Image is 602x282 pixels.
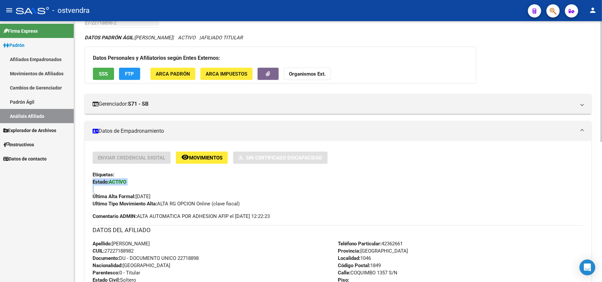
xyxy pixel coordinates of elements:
[125,71,134,77] span: FTP
[338,248,408,254] span: [GEOGRAPHIC_DATA]
[338,248,361,254] strong: Provincia:
[580,260,595,275] div: Open Intercom Messenger
[338,255,361,261] strong: Localidad:
[93,248,104,254] strong: CUIL:
[338,263,381,268] span: 1849
[3,127,56,134] span: Explorador de Archivos
[181,153,189,161] mat-icon: remove_red_eye
[93,194,136,199] strong: Última Alta Formal:
[93,201,240,207] span: ALTA RG OPCION Online (clave fiscal)
[93,53,468,63] h3: Datos Personales y Afiliatorios según Entes Externos:
[52,3,90,18] span: - ostvendra
[93,255,119,261] strong: Documento:
[93,179,109,185] strong: Estado:
[93,100,576,108] mat-panel-title: Gerenciador:
[338,241,382,247] strong: Teléfono Particular:
[246,155,322,161] span: Sin Certificado Discapacidad
[93,270,119,276] strong: Parentesco:
[589,6,597,14] mat-icon: person
[200,68,253,80] button: ARCA Impuestos
[99,71,108,77] span: SSS
[85,35,243,41] i: | ACTIVO |
[189,155,222,161] span: Movimientos
[98,155,165,161] span: Enviar Credencial Digital
[93,263,123,268] strong: Nacionalidad:
[93,226,583,235] h3: DATOS DEL AFILIADO
[128,100,148,108] strong: S71 - SB
[93,213,137,219] strong: Comentario ADMIN:
[93,194,150,199] span: [DATE]
[338,270,351,276] strong: Calle:
[338,255,371,261] span: 1046
[5,6,13,14] mat-icon: menu
[93,201,157,207] strong: Ultimo Tipo Movimiento Alta:
[3,27,38,35] span: Firma Express
[338,241,403,247] span: 42362661
[85,121,591,141] mat-expansion-panel-header: Datos de Empadronamiento
[206,71,247,77] span: ARCA Impuestos
[176,152,228,164] button: Movimientos
[119,68,140,80] button: FTP
[93,255,199,261] span: DU - DOCUMENTO UNICO 22718898
[93,270,140,276] span: 0 - Titular
[284,68,331,80] button: Organismos Ext.
[93,127,576,135] mat-panel-title: Datos de Empadronamiento
[156,71,190,77] span: ARCA Padrón
[201,35,243,41] span: AFILIADO TITULAR
[93,213,270,220] span: ALTA AUTOMATICA POR ADHESION AFIP el [DATE] 12:22:23
[93,241,112,247] strong: Apellido:
[3,42,24,49] span: Padrón
[338,270,398,276] span: COQUIMBO 1357 S/N
[85,35,173,41] span: [PERSON_NAME]
[93,263,170,268] span: [GEOGRAPHIC_DATA]
[3,141,34,148] span: Instructivos
[93,152,171,164] button: Enviar Credencial Digital
[109,179,126,185] strong: ACTIVO
[93,241,150,247] span: [PERSON_NAME]
[85,94,591,114] mat-expansion-panel-header: Gerenciador:S71 - SB
[85,35,135,41] strong: DATOS PADRÓN ÁGIL:
[93,248,134,254] span: 27227188982
[233,152,328,164] button: Sin Certificado Discapacidad
[93,68,114,80] button: SSS
[289,71,326,77] strong: Organismos Ext.
[3,155,47,162] span: Datos de contacto
[93,172,114,178] strong: Etiquetas:
[150,68,195,80] button: ARCA Padrón
[338,263,371,268] strong: Código Postal:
